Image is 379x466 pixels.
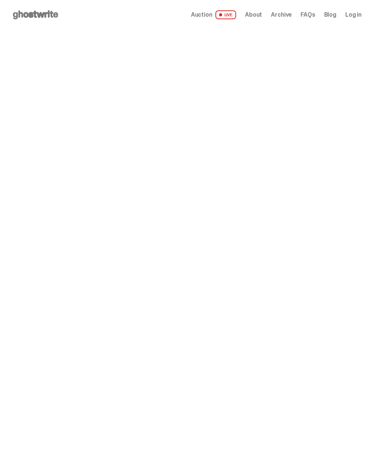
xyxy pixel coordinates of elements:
[271,12,292,18] a: Archive
[245,12,262,18] a: About
[324,12,336,18] a: Blog
[191,10,236,19] a: Auction LIVE
[215,10,237,19] span: LIVE
[191,12,212,18] span: Auction
[301,12,315,18] a: FAQs
[345,12,362,18] a: Log in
